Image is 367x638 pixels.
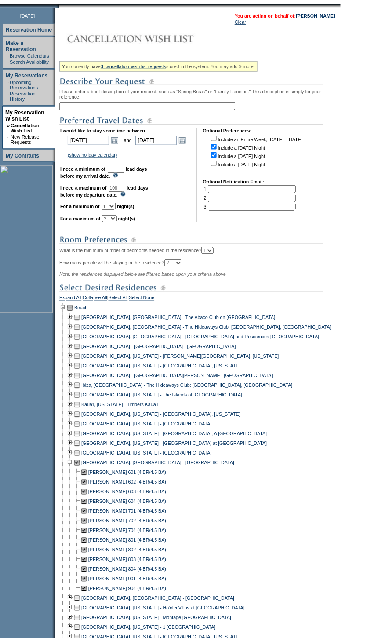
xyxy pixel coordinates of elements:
b: » [7,123,10,128]
b: night(s) [118,216,135,221]
a: [GEOGRAPHIC_DATA], [GEOGRAPHIC_DATA] - [GEOGRAPHIC_DATA] [81,596,234,601]
a: Clear [235,19,246,25]
a: [GEOGRAPHIC_DATA], [US_STATE] - [GEOGRAPHIC_DATA], A [GEOGRAPHIC_DATA] [81,431,267,436]
b: I would like to stay sometime between [60,128,145,133]
a: [PERSON_NAME] 602 (4 BR/4.5 BA) [88,480,166,485]
input: Date format: M/D/Y. Shortcut keys: [T] for Today. [UP] or [.] for Next Day. [DOWN] or [,] for Pre... [135,136,177,145]
td: 3. [204,203,296,211]
a: [PERSON_NAME] [296,13,335,18]
td: · [7,59,9,65]
a: [GEOGRAPHIC_DATA], [US_STATE] - [GEOGRAPHIC_DATA] [81,451,212,456]
a: Select None [129,295,154,303]
a: Expand All [59,295,81,303]
b: For a minimum of [60,204,99,209]
a: Select All [109,295,128,303]
a: Ibiza, [GEOGRAPHIC_DATA] - The Hideaways Club: [GEOGRAPHIC_DATA], [GEOGRAPHIC_DATA] [81,383,293,388]
a: [GEOGRAPHIC_DATA], [US_STATE] - [GEOGRAPHIC_DATA], [US_STATE] [81,412,240,417]
a: [GEOGRAPHIC_DATA], [US_STATE] - Ho'olei Villas at [GEOGRAPHIC_DATA] [81,605,245,611]
a: 3 cancellation wish list requests [101,64,166,69]
a: My Reservation Wish List [5,110,44,122]
td: · [7,53,9,59]
a: [GEOGRAPHIC_DATA], [US_STATE] - [GEOGRAPHIC_DATA], [US_STATE] [81,363,240,369]
a: [PERSON_NAME] 802 (4 BR/4.5 BA) [88,547,166,553]
a: [PERSON_NAME] 904 (4 BR/4.5 BA) [88,586,166,591]
a: Reservation Home [6,27,52,33]
span: [DATE] [20,13,35,18]
a: [PERSON_NAME] 804 (4 BR/4.5 BA) [88,567,166,572]
a: [GEOGRAPHIC_DATA], [GEOGRAPHIC_DATA] - The Abaco Club on [GEOGRAPHIC_DATA] [81,315,276,320]
a: Cancellation Wish List [11,123,39,133]
a: [GEOGRAPHIC_DATA] - [GEOGRAPHIC_DATA] - [GEOGRAPHIC_DATA] [81,344,236,349]
td: · [7,134,10,145]
input: Date format: M/D/Y. Shortcut keys: [T] for Today. [UP] or [.] for Next Day. [DOWN] or [,] for Pre... [68,136,109,145]
td: 1. [204,185,296,193]
a: [PERSON_NAME] 604 (4 BR/4.5 BA) [88,499,166,504]
a: Open the calendar popup. [110,136,120,145]
img: blank.gif [59,4,60,8]
b: Optional Preferences: [203,128,252,133]
img: questionMark_lightBlue.gif [120,192,126,197]
a: (show holiday calendar) [68,152,117,158]
img: Cancellation Wish List [59,30,235,48]
a: Open the calendar popup. [178,136,187,145]
span: Note: the residences displayed below are filtered based upon your criteria above [59,272,226,277]
a: [GEOGRAPHIC_DATA], [GEOGRAPHIC_DATA] - [GEOGRAPHIC_DATA] and Residences [GEOGRAPHIC_DATA] [81,334,319,340]
a: [GEOGRAPHIC_DATA] - [GEOGRAPHIC_DATA][PERSON_NAME], [GEOGRAPHIC_DATA] [81,373,273,378]
a: Browse Calendars [10,53,49,59]
a: Reservation History [10,91,36,102]
b: For a maximum of [60,216,101,221]
a: My Reservations [6,73,47,79]
a: New Release Requests [11,134,39,145]
a: My Contracts [6,153,39,159]
img: promoShadowLeftCorner.gif [56,4,59,8]
td: · [7,91,9,102]
a: [PERSON_NAME] 704 (4 BR/4.5 BA) [88,528,166,533]
b: I need a minimum of [60,166,105,172]
td: Include an Entire Week, [DATE] - [DATE] Include a [DATE] Night Include a [DATE] Night Include a [... [209,134,302,173]
img: questionMark_lightBlue.gif [113,173,118,178]
a: [GEOGRAPHIC_DATA], [US_STATE] - 1 [GEOGRAPHIC_DATA] [81,625,216,630]
a: [GEOGRAPHIC_DATA], [US_STATE] - [GEOGRAPHIC_DATA] at [GEOGRAPHIC_DATA] [81,441,267,446]
td: and [123,134,133,147]
b: lead days before my departure date. [60,185,148,198]
div: | | | [59,295,338,303]
a: [GEOGRAPHIC_DATA], [US_STATE] - Montage [GEOGRAPHIC_DATA] [81,615,231,620]
a: [PERSON_NAME] 803 (4 BR/4.5 BA) [88,557,166,562]
a: Kaua'i, [US_STATE] - Timbers Kaua'i [81,402,158,407]
a: [PERSON_NAME] 801 (4 BR/4.5 BA) [88,538,166,543]
b: lead days before my arrival date. [60,166,147,179]
b: night(s) [117,204,134,209]
a: [GEOGRAPHIC_DATA], [US_STATE] - [GEOGRAPHIC_DATA] [81,422,212,427]
div: You currently have stored in the system. You may add 9 more. [59,61,258,72]
a: [GEOGRAPHIC_DATA], [US_STATE] - The Islands of [GEOGRAPHIC_DATA] [81,392,242,398]
a: [PERSON_NAME] 603 (4 BR/4.5 BA) [88,489,166,495]
td: 2. [204,194,296,202]
a: Collapse All [83,295,107,303]
img: subTtlRoomPreferences.gif [59,235,323,246]
a: Upcoming Reservations [10,80,38,90]
a: Beach [74,305,87,311]
b: Optional Notification Email: [203,179,265,184]
a: [PERSON_NAME] 601 (4 BR/4.5 BA) [88,470,166,475]
a: [GEOGRAPHIC_DATA], [US_STATE] - [PERSON_NAME][GEOGRAPHIC_DATA], [US_STATE] [81,354,279,359]
b: I need a maximum of [60,185,106,191]
a: Search Availability [10,59,49,65]
a: Make a Reservation [6,40,36,52]
span: You are acting on behalf of: [235,13,335,18]
td: · [7,80,9,90]
a: [GEOGRAPHIC_DATA], [GEOGRAPHIC_DATA] - [GEOGRAPHIC_DATA] [81,460,234,466]
a: [PERSON_NAME] 901 (4 BR/4.5 BA) [88,576,166,582]
a: [GEOGRAPHIC_DATA], [GEOGRAPHIC_DATA] - The Hideaways Club: [GEOGRAPHIC_DATA], [GEOGRAPHIC_DATA] [81,325,331,330]
a: [PERSON_NAME] 702 (4 BR/4.5 BA) [88,518,166,524]
a: [PERSON_NAME] 701 (4 BR/4.5 BA) [88,509,166,514]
